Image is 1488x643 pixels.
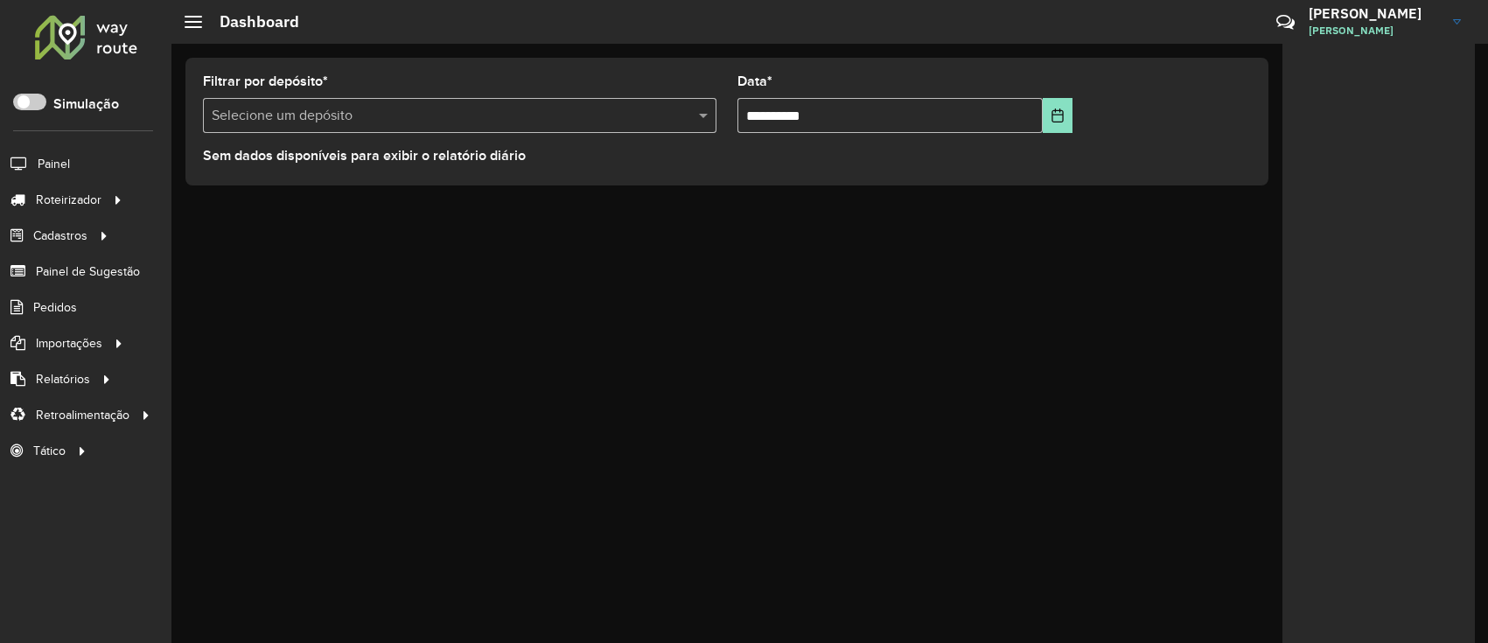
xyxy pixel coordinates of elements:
[38,155,70,173] span: Painel
[36,370,90,388] span: Relatórios
[203,71,328,92] label: Filtrar por depósito
[1267,3,1304,41] a: Contato Rápido
[202,12,299,31] h2: Dashboard
[1043,98,1072,133] button: Choose Date
[53,94,119,115] label: Simulação
[36,406,129,424] span: Retroalimentação
[203,145,526,166] label: Sem dados disponíveis para exibir o relatório diário
[36,334,102,353] span: Importações
[33,442,66,460] span: Tático
[36,262,140,281] span: Painel de Sugestão
[33,227,87,245] span: Cadastros
[33,298,77,317] span: Pedidos
[1309,23,1440,38] span: [PERSON_NAME]
[737,71,772,92] label: Data
[36,191,101,209] span: Roteirizador
[1309,5,1440,22] h3: [PERSON_NAME]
